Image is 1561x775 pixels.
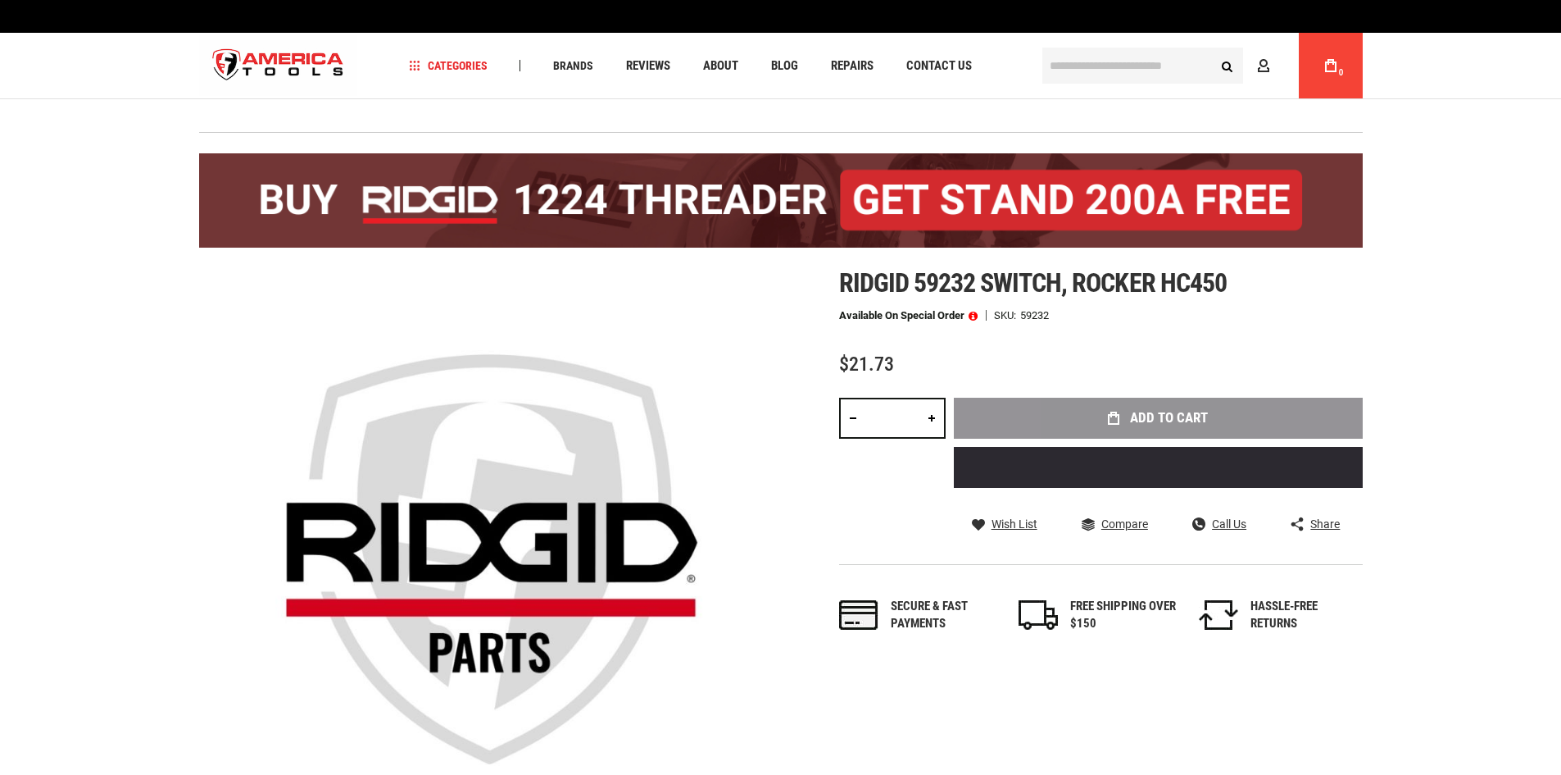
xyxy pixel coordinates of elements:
[899,55,979,77] a: Contact Us
[402,55,495,77] a: Categories
[409,60,488,71] span: Categories
[1192,517,1246,531] a: Call Us
[1199,600,1238,630] img: returns
[1101,518,1148,530] span: Compare
[696,55,746,77] a: About
[1310,518,1340,530] span: Share
[1315,33,1346,98] a: 0
[839,310,978,321] p: Available on Special Order
[199,35,358,97] img: America Tools
[546,55,601,77] a: Brands
[824,55,881,77] a: Repairs
[994,310,1020,321] strong: SKU
[1250,598,1357,633] div: HASSLE-FREE RETURNS
[199,153,1363,248] img: BOGO: Buy the RIDGID® 1224 Threader (26092), get the 92467 200A Stand FREE!
[1212,50,1243,81] button: Search
[1212,518,1246,530] span: Call Us
[839,600,878,630] img: payments
[553,60,593,71] span: Brands
[764,55,805,77] a: Blog
[619,55,678,77] a: Reviews
[891,598,997,633] div: Secure & fast payments
[1019,600,1058,630] img: shipping
[992,518,1037,530] span: Wish List
[1082,517,1148,531] a: Compare
[831,60,874,72] span: Repairs
[906,60,972,72] span: Contact Us
[839,353,894,376] span: $21.73
[626,60,670,72] span: Reviews
[1070,598,1177,633] div: FREE SHIPPING OVER $150
[703,60,738,72] span: About
[972,517,1037,531] a: Wish List
[1020,310,1049,321] div: 59232
[1339,68,1344,77] span: 0
[839,267,1227,299] span: Ridgid 59232 switch, rocker hc450
[199,35,358,97] a: store logo
[771,60,798,72] span: Blog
